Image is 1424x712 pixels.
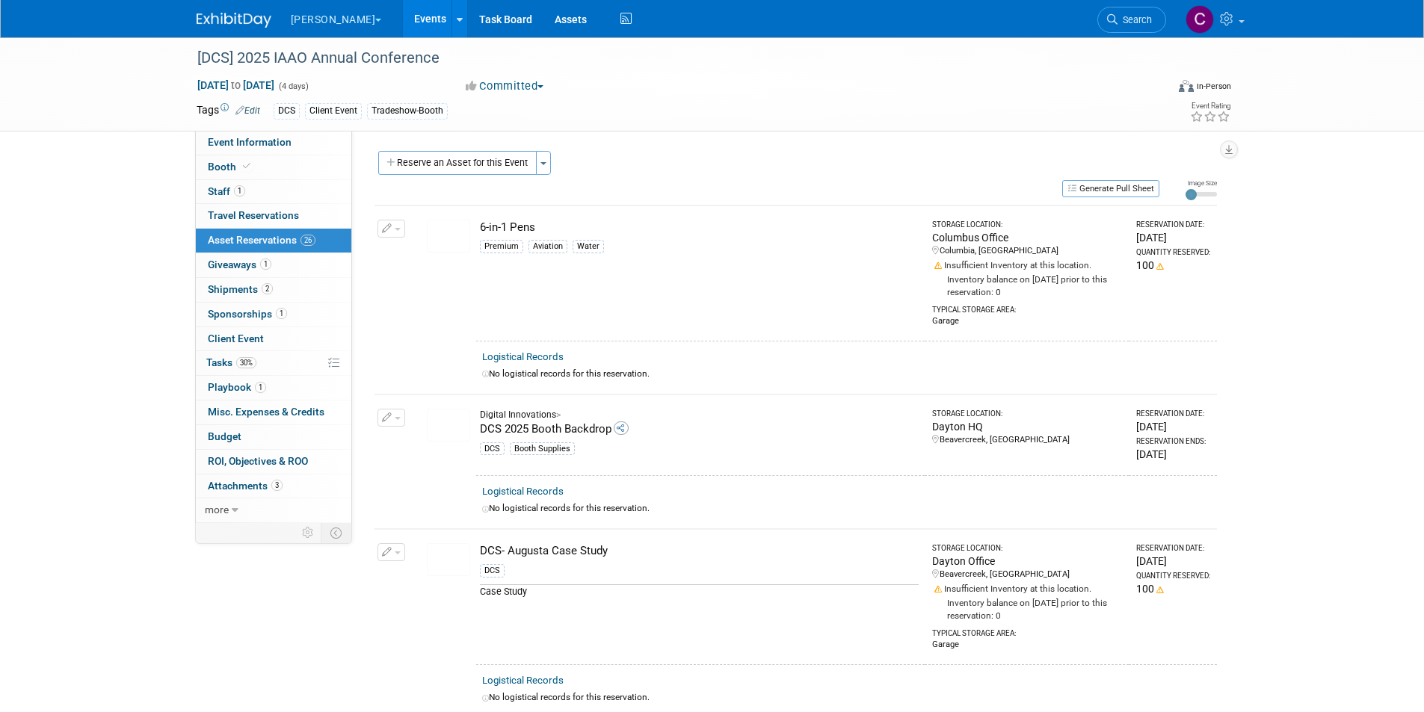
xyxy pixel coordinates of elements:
[932,409,1124,419] div: Storage Location:
[1136,436,1210,447] div: Reservation Ends:
[196,155,351,179] a: Booth
[482,691,1211,704] div: No logistical records for this reservation.
[205,504,229,516] span: more
[208,430,241,442] span: Budget
[208,185,245,197] span: Staff
[243,162,250,170] i: Booth reservation complete
[1136,220,1210,230] div: Reservation Date:
[197,102,260,120] td: Tags
[196,351,351,375] a: Tasks30%
[206,356,256,368] span: Tasks
[234,185,245,196] span: 1
[262,283,273,294] span: 2
[932,315,1124,327] div: Garage
[1097,7,1166,33] a: Search
[932,419,1124,434] div: Dayton HQ
[208,332,264,344] span: Client Event
[510,442,575,456] div: Booth Supplies
[1186,179,1217,188] div: Image Size
[482,351,564,362] a: Logistical Records
[1136,409,1210,419] div: Reservation Date:
[208,406,324,418] span: Misc. Expenses & Credits
[367,103,448,119] div: Tradeshow-Booth
[1190,102,1230,110] div: Event Rating
[480,240,523,253] div: Premium
[208,381,266,393] span: Playbook
[196,278,351,302] a: Shipments2
[196,253,351,277] a: Giveaways1
[300,235,315,246] span: 26
[932,434,1124,446] div: Beavercreek, [GEOGRAPHIC_DATA]
[932,220,1124,230] div: Storage Location:
[932,257,1124,272] div: Insufficient Inventory at this location.
[932,543,1124,554] div: Storage Location:
[260,259,271,270] span: 1
[196,303,351,326] a: Sponsorships1
[208,455,308,467] span: ROI, Objectives & ROO
[932,569,1124,581] div: Beavercreek, [GEOGRAPHIC_DATA]
[1136,543,1210,554] div: Reservation Date:
[196,180,351,204] a: Staff1
[482,675,564,686] a: Logistical Records
[295,523,321,542] td: Personalize Event Tab Strip
[1078,78,1232,100] div: Event Format
[480,421,919,437] div: DCS 2025 Booth Backdrop
[528,240,567,253] div: Aviation
[932,554,1124,569] div: Dayton Office
[1179,80,1194,92] img: Format-Inperson.png
[1136,247,1210,258] div: Quantity Reserved:
[556,409,561,420] span: >
[208,161,253,173] span: Booth
[1118,14,1152,25] span: Search
[427,543,470,576] img: View Images
[932,595,1124,622] div: Inventory balance on [DATE] prior to this reservation: 0
[482,486,564,497] a: Logistical Records
[480,409,919,421] div: Digital Innovations
[1136,447,1210,462] div: [DATE]
[932,230,1124,245] div: Columbus Office
[480,564,505,578] div: DCS
[276,308,287,319] span: 1
[932,272,1124,299] div: Inventory balance on [DATE] prior to this reservation: 0
[1136,258,1210,273] div: 100
[305,103,362,119] div: Client Event
[196,498,351,522] a: more
[1186,5,1214,34] img: Cassidy Wright
[427,409,470,442] img: View Images
[196,204,351,228] a: Travel Reservations
[196,474,351,498] a: Attachments3
[1136,419,1210,434] div: [DATE]
[1136,554,1210,569] div: [DATE]
[196,376,351,400] a: Playbook1
[197,78,275,92] span: [DATE] [DATE]
[480,220,919,235] div: 6-in-1 Pens
[208,259,271,270] span: Giveaways
[1136,230,1210,245] div: [DATE]
[277,81,309,91] span: (4 days)
[196,131,351,155] a: Event Information
[208,136,292,148] span: Event Information
[1136,571,1210,581] div: Quantity Reserved:
[229,79,243,91] span: to
[932,622,1124,639] div: Typical Storage Area:
[196,450,351,474] a: ROI, Objectives & ROO
[274,103,300,119] div: DCS
[196,400,351,424] a: Misc. Expenses & Credits
[321,523,351,542] td: Toggle Event Tabs
[378,151,537,175] button: Reserve an Asset for this Event
[482,502,1211,515] div: No logistical records for this reservation.
[208,283,273,295] span: Shipments
[255,382,266,393] span: 1
[480,584,919,598] div: Case Study
[196,229,351,253] a: Asset Reservations26
[932,639,1124,651] div: Garage
[1062,180,1159,197] button: Generate Pull Sheet
[196,425,351,449] a: Budget
[1136,581,1210,596] div: 100
[208,209,299,221] span: Travel Reservations
[197,13,271,28] img: ExhibitDay
[480,543,919,559] div: DCS- Augusta Case Study
[196,327,351,351] a: Client Event
[460,78,549,94] button: Committed
[208,234,315,246] span: Asset Reservations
